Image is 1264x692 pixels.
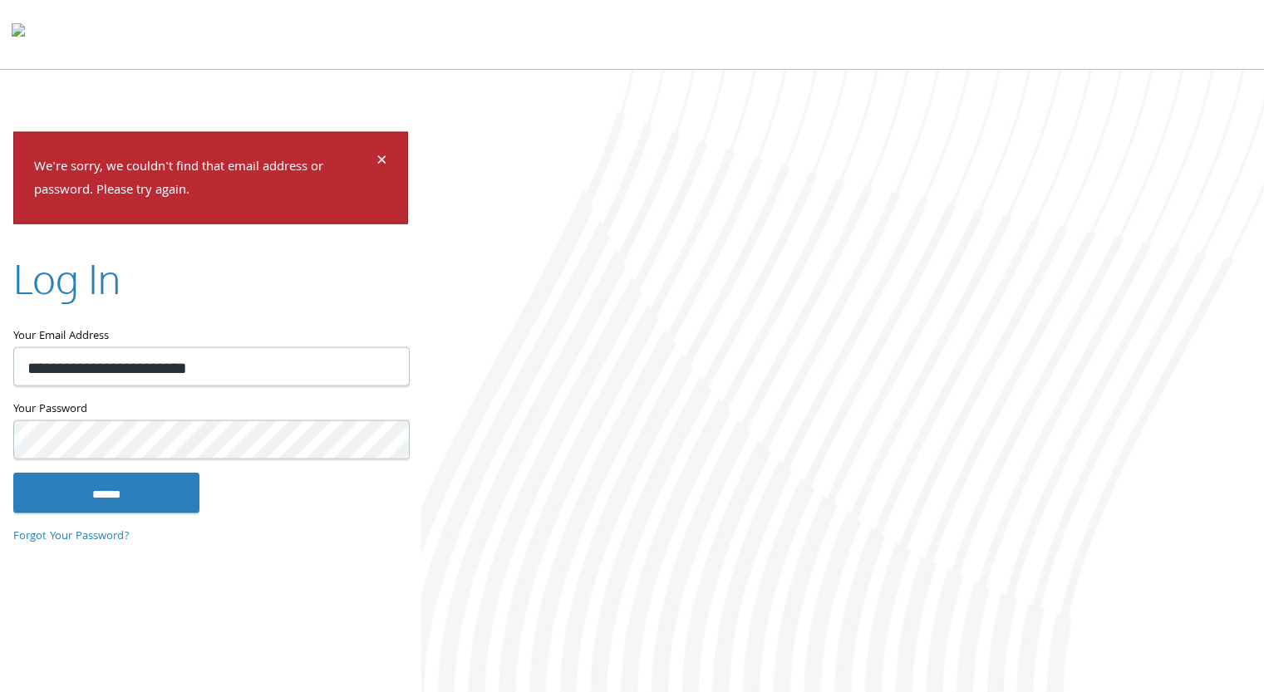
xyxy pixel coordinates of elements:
span: × [376,145,387,178]
a: Forgot Your Password? [13,527,130,545]
p: We're sorry, we couldn't find that email address or password. Please try again. [34,155,374,204]
h2: Log In [13,251,120,307]
img: todyl-logo-dark.svg [12,17,25,51]
label: Your Password [13,400,408,420]
button: Dismiss alert [376,152,387,172]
